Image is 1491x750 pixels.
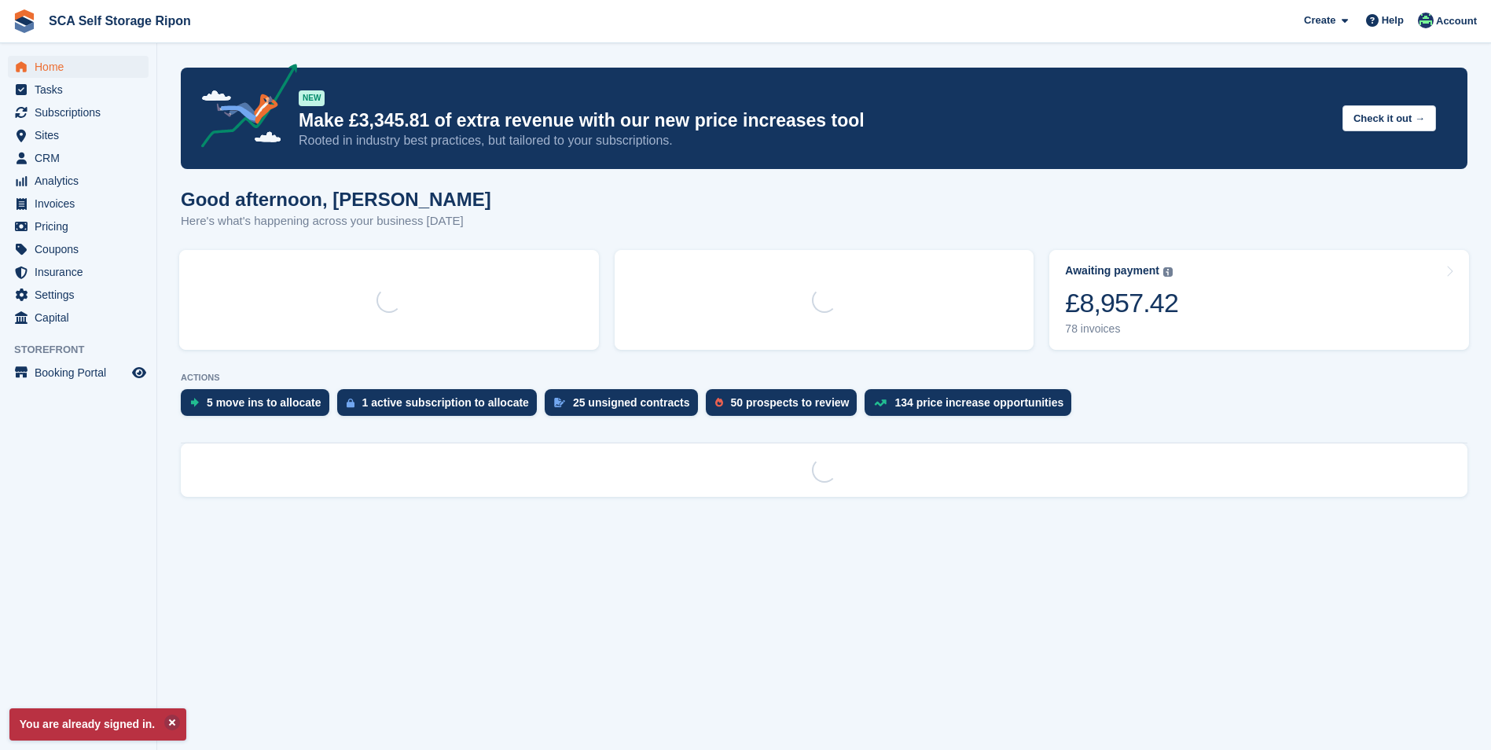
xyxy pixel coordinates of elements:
[8,193,149,215] a: menu
[35,193,129,215] span: Invoices
[9,708,186,741] p: You are already signed in.
[1382,13,1404,28] span: Help
[8,79,149,101] a: menu
[13,9,36,33] img: stora-icon-8386f47178a22dfd0bd8f6a31ec36ba5ce8667c1dd55bd0f319d3a0aa187defe.svg
[706,389,865,424] a: 50 prospects to review
[1304,13,1335,28] span: Create
[35,147,129,169] span: CRM
[8,238,149,260] a: menu
[362,396,529,409] div: 1 active subscription to allocate
[8,362,149,384] a: menu
[1418,13,1434,28] img: Thomas Webb
[1342,105,1436,131] button: Check it out →
[181,373,1467,383] p: ACTIONS
[8,307,149,329] a: menu
[35,124,129,146] span: Sites
[35,284,129,306] span: Settings
[8,215,149,237] a: menu
[347,398,354,408] img: active_subscription_to_allocate_icon-d502201f5373d7db506a760aba3b589e785aa758c864c3986d89f69b8ff3...
[181,212,491,230] p: Here's what's happening across your business [DATE]
[545,389,706,424] a: 25 unsigned contracts
[1436,13,1477,29] span: Account
[1065,287,1178,319] div: £8,957.42
[35,56,129,78] span: Home
[35,362,129,384] span: Booking Portal
[35,307,129,329] span: Capital
[8,170,149,192] a: menu
[130,363,149,382] a: Preview store
[865,389,1079,424] a: 134 price increase opportunities
[35,170,129,192] span: Analytics
[554,398,565,407] img: contract_signature_icon-13c848040528278c33f63329250d36e43548de30e8caae1d1a13099fd9432cc5.svg
[35,238,129,260] span: Coupons
[188,64,298,153] img: price-adjustments-announcement-icon-8257ccfd72463d97f412b2fc003d46551f7dbcb40ab6d574587a9cd5c0d94...
[14,342,156,358] span: Storefront
[35,215,129,237] span: Pricing
[1065,322,1178,336] div: 78 invoices
[874,399,887,406] img: price_increase_opportunities-93ffe204e8149a01c8c9dc8f82e8f89637d9d84a8eef4429ea346261dce0b2c0.svg
[35,261,129,283] span: Insurance
[35,79,129,101] span: Tasks
[731,396,850,409] div: 50 prospects to review
[42,8,197,34] a: SCA Self Storage Ripon
[715,398,723,407] img: prospect-51fa495bee0391a8d652442698ab0144808aea92771e9ea1ae160a38d050c398.svg
[573,396,690,409] div: 25 unsigned contracts
[337,389,545,424] a: 1 active subscription to allocate
[8,56,149,78] a: menu
[299,90,325,106] div: NEW
[8,147,149,169] a: menu
[1065,264,1159,278] div: Awaiting payment
[8,124,149,146] a: menu
[894,396,1063,409] div: 134 price increase opportunities
[181,389,337,424] a: 5 move ins to allocate
[8,261,149,283] a: menu
[207,396,321,409] div: 5 move ins to allocate
[1049,250,1469,350] a: Awaiting payment £8,957.42 78 invoices
[299,132,1330,149] p: Rooted in industry best practices, but tailored to your subscriptions.
[299,109,1330,132] p: Make £3,345.81 of extra revenue with our new price increases tool
[35,101,129,123] span: Subscriptions
[8,284,149,306] a: menu
[1163,267,1173,277] img: icon-info-grey-7440780725fd019a000dd9b08b2336e03edf1995a4989e88bcd33f0948082b44.svg
[181,189,491,210] h1: Good afternoon, [PERSON_NAME]
[8,101,149,123] a: menu
[190,398,199,407] img: move_ins_to_allocate_icon-fdf77a2bb77ea45bf5b3d319d69a93e2d87916cf1d5bf7949dd705db3b84f3ca.svg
